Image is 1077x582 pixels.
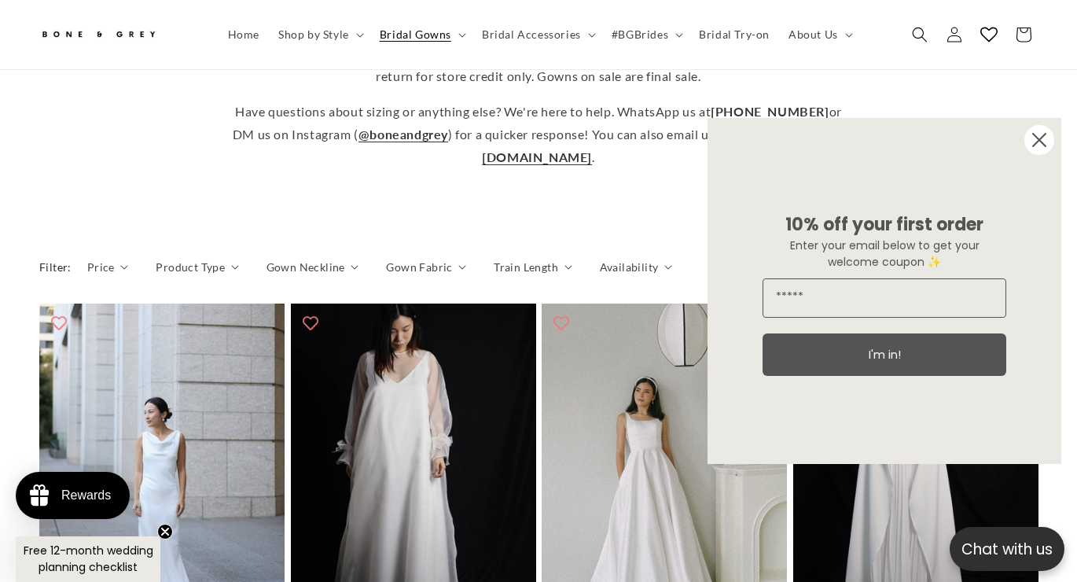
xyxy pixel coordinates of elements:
[689,18,779,51] a: Bridal Try-on
[156,259,238,275] summary: Product Type (0 selected)
[34,16,203,53] a: Bone and Grey Bridal
[157,524,173,540] button: Close teaser
[87,259,129,275] summary: Price
[763,278,1006,318] input: Email
[692,102,1077,480] div: FLYOUT Form
[232,101,845,168] p: Have questions about sizing or anything else? We're here to help. WhatsApp us at or DM us on Inst...
[790,238,980,270] span: Enter your email below to get your welcome coupon ✨
[950,527,1064,571] button: Open chatbox
[600,259,672,275] summary: Availability (0 selected)
[602,18,689,51] summary: #BGBrides
[494,259,558,275] span: Train Length
[156,259,225,275] span: Product Type
[779,18,859,51] summary: About Us
[43,308,75,339] button: Add to wishlist
[788,28,838,42] span: About Us
[358,127,448,142] a: @boneandgrey
[494,259,572,275] summary: Train Length (0 selected)
[699,28,770,42] span: Bridal Try-on
[763,333,1006,376] button: I'm in!
[612,28,668,42] span: #BGBrides
[546,308,577,339] button: Add to wishlist
[87,259,115,275] span: Price
[902,17,937,52] summary: Search
[386,259,466,275] summary: Gown Fabric (0 selected)
[1024,124,1055,156] button: Close dialog
[269,18,370,51] summary: Shop by Style
[266,259,359,275] summary: Gown Neckline (0 selected)
[39,22,157,48] img: Bone and Grey Bridal
[39,259,72,275] h2: Filter:
[482,28,581,42] span: Bridal Accessories
[219,18,269,51] a: Home
[61,488,111,503] div: Rewards
[386,259,452,275] span: Gown Fabric
[295,308,326,339] button: Add to wishlist
[472,18,602,51] summary: Bridal Accessories
[16,536,160,582] div: Free 12-month wedding planning checklistClose teaser
[370,18,472,51] summary: Bridal Gowns
[482,127,844,164] a: [EMAIL_ADDRESS][DOMAIN_NAME]
[228,28,259,42] span: Home
[600,259,659,275] span: Availability
[950,538,1064,561] p: Chat with us
[785,212,983,237] span: 10% off your first order
[24,543,153,575] span: Free 12-month wedding planning checklist
[278,28,349,42] span: Shop by Style
[380,28,451,42] span: Bridal Gowns
[266,259,345,275] span: Gown Neckline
